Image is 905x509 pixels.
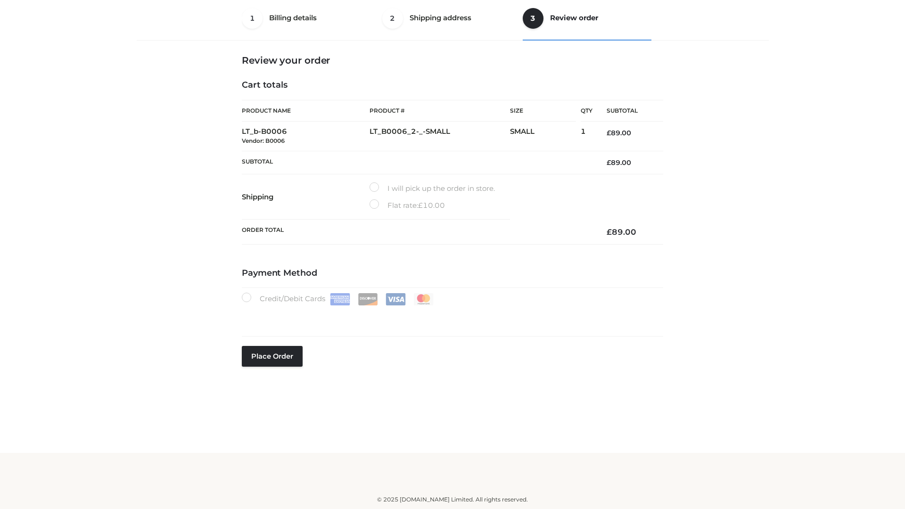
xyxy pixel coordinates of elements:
[242,174,370,220] th: Shipping
[607,129,611,137] span: £
[242,100,370,122] th: Product Name
[358,293,378,305] img: Discover
[370,182,495,195] label: I will pick up the order in store.
[242,293,435,305] label: Credit/Debit Cards
[418,201,423,210] span: £
[607,227,636,237] bdi: 89.00
[242,80,663,90] h4: Cart totals
[242,122,370,151] td: LT_b-B0006
[247,310,658,320] iframe: Secure card payment input frame
[242,55,663,66] h3: Review your order
[581,100,592,122] th: Qty
[592,100,663,122] th: Subtotal
[418,201,445,210] bdi: 10.00
[607,227,612,237] span: £
[242,268,663,279] h4: Payment Method
[242,346,303,367] button: Place order
[370,100,510,122] th: Product #
[242,151,592,174] th: Subtotal
[386,293,406,305] img: Visa
[370,199,445,212] label: Flat rate:
[581,122,592,151] td: 1
[413,293,434,305] img: Mastercard
[607,158,631,167] bdi: 89.00
[370,122,510,151] td: LT_B0006_2-_-SMALL
[607,158,611,167] span: £
[242,220,592,245] th: Order Total
[140,495,765,504] div: © 2025 [DOMAIN_NAME] Limited. All rights reserved.
[607,129,631,137] bdi: 89.00
[242,137,285,144] small: Vendor: B0006
[510,100,576,122] th: Size
[510,122,581,151] td: SMALL
[330,293,350,305] img: Amex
